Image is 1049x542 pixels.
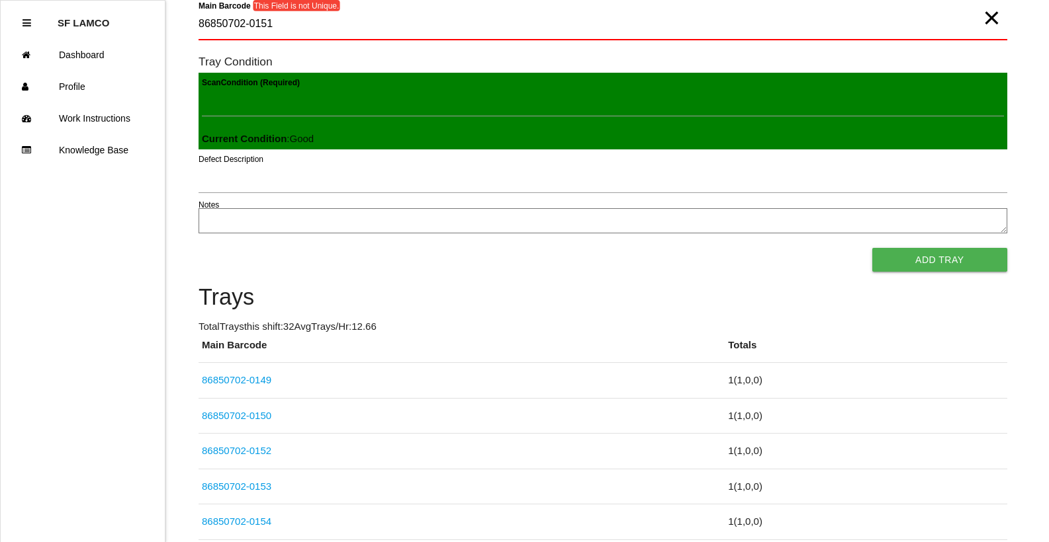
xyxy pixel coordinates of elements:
[23,7,31,39] div: Close
[202,481,271,492] a: 86850702-0153
[199,285,1007,310] h4: Trays
[1,134,165,166] a: Knowledge Base
[199,56,1007,68] h6: Tray Condition
[1,71,165,102] a: Profile
[202,374,271,385] a: 86850702-0149
[58,7,109,28] p: SF LAMCO
[199,338,725,363] th: Main Barcode
[202,133,287,144] b: Current Condition
[202,410,271,421] a: 86850702-0150
[199,319,1007,334] p: Total Trays this shift: 32 Avg Trays /Hr: 12.66
[725,398,1007,434] td: 1 ( 1 , 0 , 0 )
[725,338,1007,363] th: Totals
[202,445,271,456] a: 86850702-0152
[725,434,1007,469] td: 1 ( 1 , 0 , 0 )
[1,102,165,134] a: Work Instructions
[1,39,165,71] a: Dashboard
[725,504,1007,540] td: 1 ( 1 , 0 , 0 )
[199,153,263,165] label: Defect Description
[202,133,314,144] span: : Good
[872,248,1007,272] button: Add Tray
[199,199,219,211] label: Notes
[725,469,1007,504] td: 1 ( 1 , 0 , 0 )
[725,363,1007,399] td: 1 ( 1 , 0 , 0 )
[202,516,271,527] a: 86850702-0154
[202,77,300,87] b: Scan Condition (Required)
[199,1,251,10] b: Main Barcode
[199,9,1007,40] input: Required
